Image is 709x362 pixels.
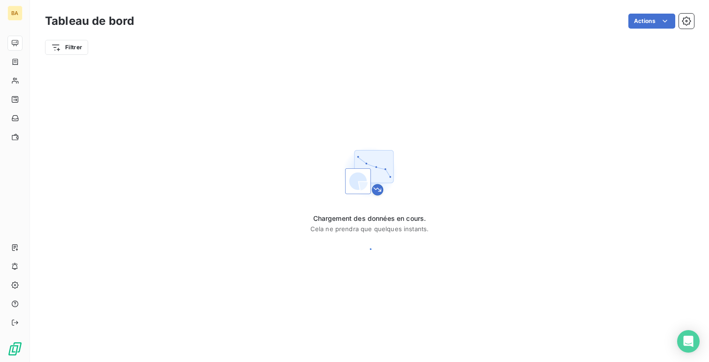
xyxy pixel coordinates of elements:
span: Chargement des données en cours. [310,214,429,223]
span: Cela ne prendra que quelques instants. [310,225,429,233]
button: Actions [628,14,675,29]
h3: Tableau de bord [45,13,134,30]
img: Logo LeanPay [8,341,23,356]
button: Filtrer [45,40,88,55]
img: First time [339,143,400,203]
div: Open Intercom Messenger [677,330,700,353]
div: BA [8,6,23,21]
